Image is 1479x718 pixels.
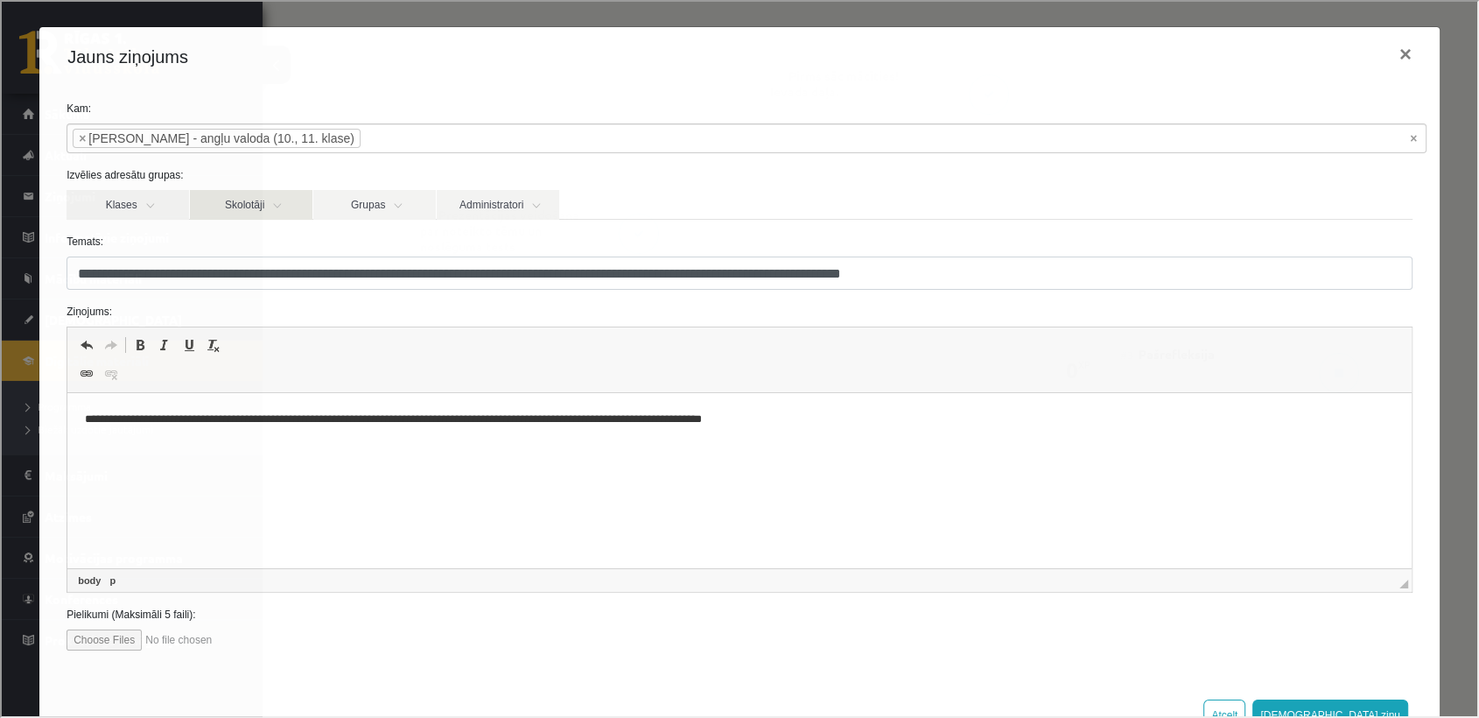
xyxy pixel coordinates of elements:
label: Kam: [52,99,1424,115]
a: Klases [65,188,187,218]
a: Administratori [435,188,557,218]
span: × [77,128,84,145]
a: p element [104,571,117,587]
label: Ziņojums: [52,302,1424,318]
button: × [1384,28,1424,77]
a: Skolotāji [188,188,311,218]
span: Resize [1398,578,1406,587]
iframe: Editor, wiswyg-editor-47024952073780-1757231390-843 [66,391,1410,567]
li: Alla Bautre - angļu valoda (10., 11. klase) [71,127,359,146]
a: Undo (Ctrl+Z) [73,332,97,355]
a: body element [73,571,102,587]
a: Redo (Ctrl+Y) [97,332,122,355]
a: Grupas [312,188,434,218]
a: Remove Format [200,332,224,355]
a: Unlink [97,361,122,384]
h4: Jauns ziņojums [66,42,186,68]
a: Underline (Ctrl+U) [175,332,200,355]
a: Italic (Ctrl+I) [151,332,175,355]
a: Bold (Ctrl+B) [126,332,151,355]
label: Izvēlies adresātu grupas: [52,165,1424,181]
a: Link (Ctrl+K) [73,361,97,384]
label: Temats: [52,232,1424,248]
label: Pielikumi (Maksimāli 5 faili): [52,605,1424,621]
span: Noņemt visus vienumus [1408,128,1415,145]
